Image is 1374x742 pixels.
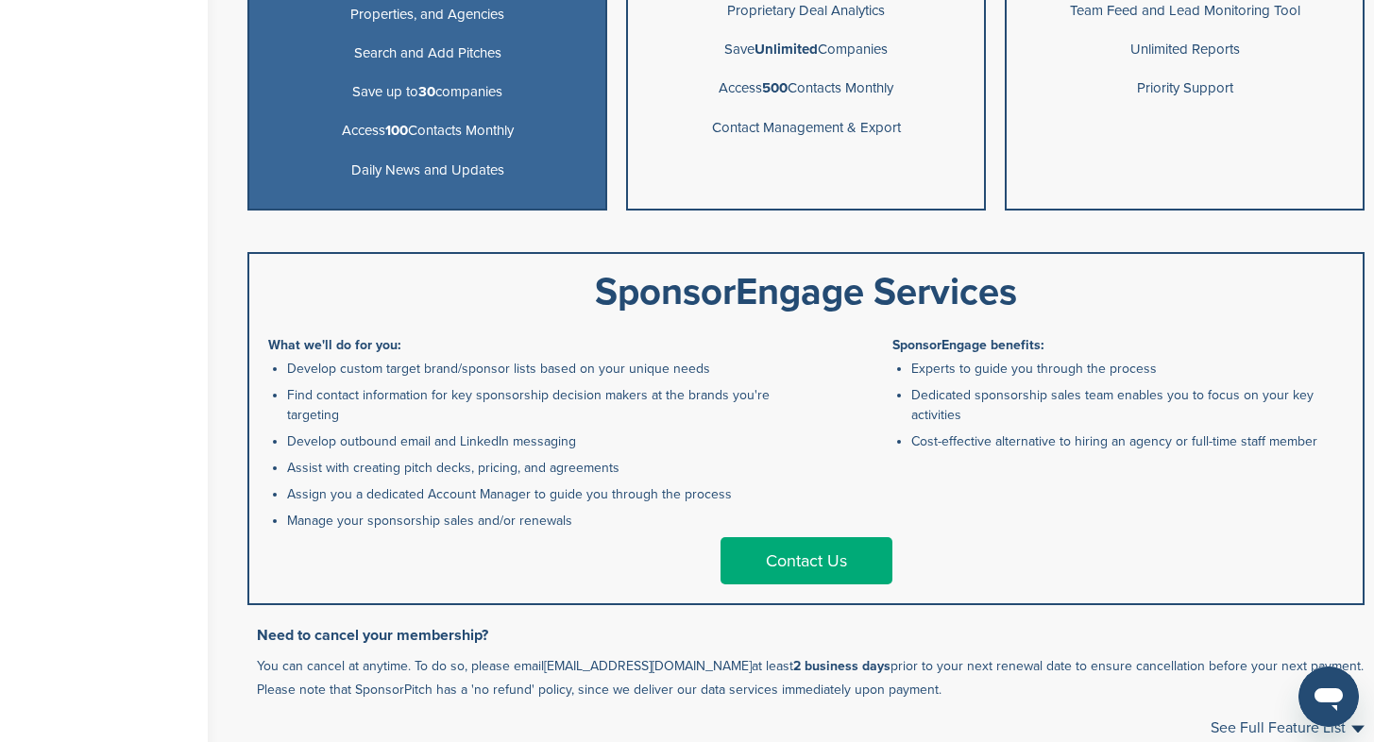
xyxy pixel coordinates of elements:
[636,38,976,61] p: Save Companies
[257,80,598,104] p: Save up to companies
[721,537,892,584] a: Contact Us
[287,431,798,451] li: Develop outbound email and LinkedIn messaging
[544,658,752,674] a: [EMAIL_ADDRESS][DOMAIN_NAME]
[1298,666,1359,727] iframe: Button to launch messaging window
[257,42,598,65] p: Search and Add Pitches
[257,119,598,143] p: Access Contacts Monthly
[268,337,401,353] b: What we'll do for you:
[762,79,788,96] b: 500
[287,385,798,425] li: Find contact information for key sponsorship decision makers at the brands you're targeting
[257,624,1365,647] h3: Need to cancel your membership?
[1211,720,1365,735] a: See Full Feature List
[1014,76,1355,100] p: Priority Support
[793,658,891,674] b: 2 business days
[636,76,976,100] p: Access Contacts Monthly
[257,654,1365,701] p: You can cancel at anytime. To do so, please email at least prior to your next renewal date to ens...
[418,83,435,100] b: 30
[257,159,598,182] p: Daily News and Updates
[911,431,1344,451] li: Cost-effective alternative to hiring an agency or full-time staff member
[287,458,798,478] li: Assist with creating pitch decks, pricing, and agreements
[268,273,1344,311] div: SponsorEngage Services
[287,511,798,531] li: Manage your sponsorship sales and/or renewals
[636,116,976,140] p: Contact Management & Export
[287,484,798,504] li: Assign you a dedicated Account Manager to guide you through the process
[911,359,1344,379] li: Experts to guide you through the process
[892,337,1044,353] b: SponsorEngage benefits:
[385,122,408,139] b: 100
[755,41,818,58] b: Unlimited
[911,385,1344,425] li: Dedicated sponsorship sales team enables you to focus on your key activities
[1014,38,1355,61] p: Unlimited Reports
[287,359,798,379] li: Develop custom target brand/sponsor lists based on your unique needs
